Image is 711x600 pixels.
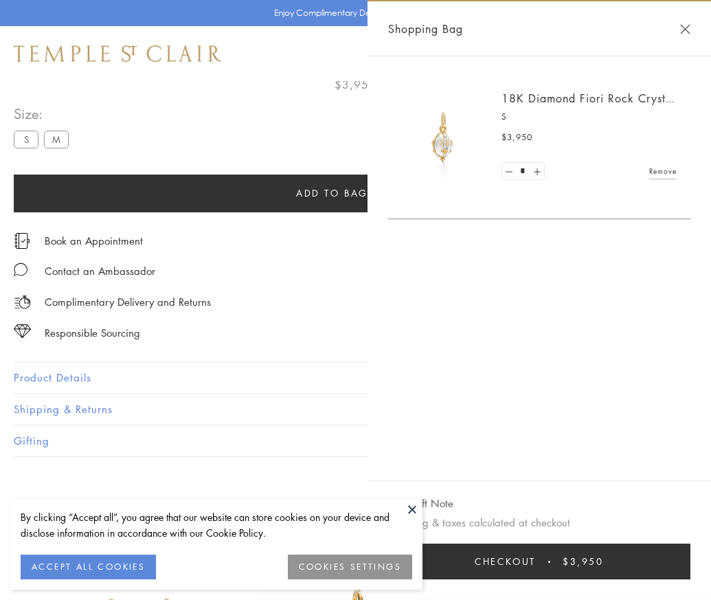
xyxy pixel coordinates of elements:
img: MessageIcon-01_2.svg [14,263,27,276]
a: Set quantity to 0 [502,163,516,180]
button: Checkout $3,950 [388,544,690,579]
label: M [44,131,69,148]
span: Size: [14,102,74,125]
div: By clicking “Accept all”, you agree that our website can store cookies on your device and disclos... [21,509,412,541]
span: $3,950 [335,76,376,93]
a: Set quantity to 2 [530,163,543,180]
button: Product Details [14,362,697,393]
button: ACCEPT ALL COOKIES [21,555,156,579]
p: S [501,110,677,124]
img: Temple St. Clair [14,45,221,62]
button: COOKIES SETTINGS [288,555,412,579]
span: Checkout [475,554,536,569]
button: Gifting [14,425,697,456]
img: P51889-E11FIORI [402,96,484,179]
div: Contact an Ambassador [45,263,155,280]
p: Enjoy Complimentary Delivery & Returns [274,6,430,20]
div: Responsible Sourcing [45,324,140,342]
img: icon_sourcing.svg [14,324,31,338]
button: Add to bag [14,175,651,212]
img: icon_delivery.svg [14,293,31,311]
span: $3,950 [501,131,532,144]
button: Close Shopping Bag [680,24,690,34]
button: Add Gift Note [388,495,453,512]
p: Shipping & taxes calculated at checkout [388,514,690,531]
span: Add to bag [296,186,368,201]
button: Shipping & Returns [14,394,697,425]
img: icon_appointment.svg [14,233,30,249]
span: Shopping Bag [388,20,463,38]
a: Remove [649,164,677,179]
p: Complimentary Delivery and Returns [45,293,211,311]
a: Book an Appointment [45,233,143,248]
label: S [14,131,38,148]
span: $3,950 [563,554,604,569]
